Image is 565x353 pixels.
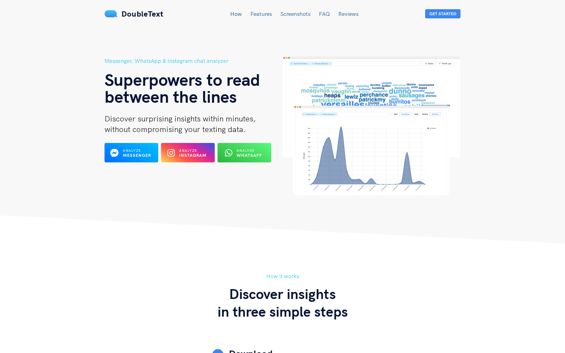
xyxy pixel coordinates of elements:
[282,56,460,195] img: hero
[105,272,460,281] h5: How it works
[105,9,163,19] a: DoubleText
[338,10,358,17] a: Reviews
[237,148,255,153] span: Analyze
[280,10,310,17] a: Screenshots
[105,152,158,158] a: Analyze Messenger
[123,152,151,158] b: Messenger
[237,152,262,158] b: WhatsApp
[250,10,272,17] a: Features
[425,9,460,18] button: Get Started
[161,143,215,162] button: Analyze Instagram
[121,9,163,19] span: DoubleText
[105,143,158,162] button: Analyze Messenger
[179,152,207,158] b: Instagram
[105,10,118,17] img: mS3x8y1f88AAAAABJRU5ErkJggg==
[105,56,282,65] h5: Messenger, WhatsApp & Instagram chat analyzer
[105,124,246,134] span: without compromising your texting data.
[105,285,460,320] h3: Discover insights in three simple steps
[230,10,242,17] a: How
[179,148,197,153] span: Analyze
[105,69,260,90] span: Superpowers to read
[105,114,256,124] span: Discover surprising insights within minutes,
[218,143,271,162] button: Analyze WhatsApp
[105,86,237,107] span: between the lines
[123,148,141,153] span: Analyze
[319,10,330,17] a: FAQ
[161,152,215,158] a: Analyze Instagram
[218,152,271,158] a: Analyze WhatsApp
